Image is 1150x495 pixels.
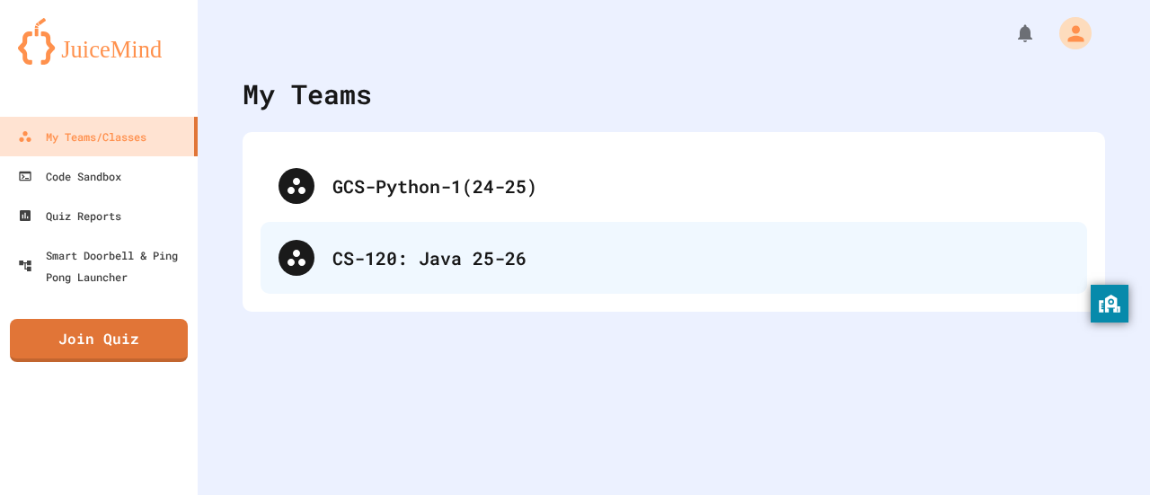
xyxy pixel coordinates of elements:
[1040,13,1096,54] div: My Account
[18,244,190,287] div: Smart Doorbell & Ping Pong Launcher
[18,126,146,147] div: My Teams/Classes
[261,222,1087,294] div: CS-120: Java 25-26
[18,18,180,65] img: logo-orange.svg
[981,18,1040,49] div: My Notifications
[261,150,1087,222] div: GCS-Python-1(24-25)
[243,74,372,114] div: My Teams
[332,244,1069,271] div: CS-120: Java 25-26
[1091,285,1128,323] button: privacy banner
[332,172,1069,199] div: GCS-Python-1(24-25)
[18,205,121,226] div: Quiz Reports
[10,319,188,362] a: Join Quiz
[18,165,121,187] div: Code Sandbox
